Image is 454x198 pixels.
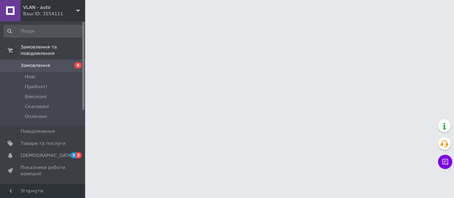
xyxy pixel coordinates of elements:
span: VLAN - auto [23,4,76,11]
span: Скасовані [25,103,49,110]
span: Замовлення та повідомлення [21,44,85,57]
button: Чат з покупцем [438,155,452,169]
span: Виконані [25,94,47,100]
span: Прийняті [25,84,47,90]
span: Панель управління [21,183,66,196]
span: Оплачені [25,113,47,120]
input: Пошук [4,25,84,38]
span: Повідомлення [21,128,55,135]
span: 2 [76,152,82,158]
span: Нові [25,74,35,80]
span: 4 [74,62,82,68]
span: Показники роботи компанії [21,164,66,177]
span: Товари та послуги [21,140,66,147]
div: Ваш ID: 3554111 [23,11,85,17]
span: [DEMOGRAPHIC_DATA] [21,152,73,159]
span: Замовлення [21,62,50,69]
span: 3 [71,152,76,158]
